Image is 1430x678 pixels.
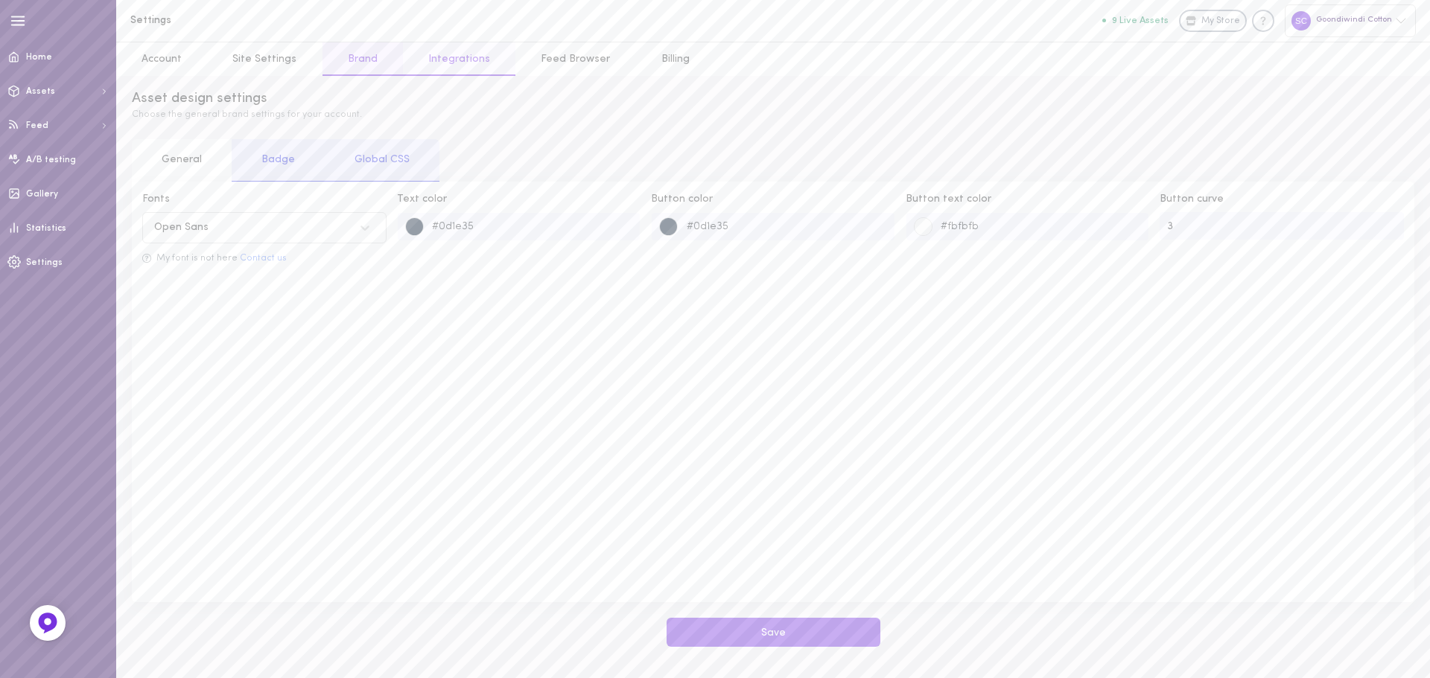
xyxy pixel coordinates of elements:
a: Billing [636,42,715,76]
p: My font is not here [142,254,387,263]
span: A/B testing [26,156,76,164]
div: Knowledge center [1252,10,1274,32]
span: Asset design settings [132,89,1414,109]
span: My Store [1201,15,1240,28]
a: My Store [1179,10,1247,32]
button: Save [667,618,880,647]
a: Feed Browser [515,42,635,76]
span: Settings [26,258,63,267]
span: Fonts [142,192,387,207]
a: Account [116,42,207,76]
div: General [132,139,232,182]
a: Integrations [403,42,515,76]
span: Statistics [26,224,66,233]
span: Home [26,53,52,62]
a: 9 Live Assets [1102,16,1179,26]
div: Global CSS [325,139,439,182]
a: Brand [322,42,403,76]
span: Feed [26,121,48,130]
span: Button color [651,192,895,207]
span: Gallery [26,190,58,199]
span: Button text color [906,192,1150,207]
a: Site Settings [207,42,322,76]
button: 9 Live Assets [1102,16,1169,25]
div: Badge [232,139,325,182]
p: Choose the general brand settings for your account. [132,109,1414,122]
h1: Settings [130,15,376,26]
div: Open Sans [154,223,209,233]
button: Contact us [240,254,287,263]
div: Goondiwindi Cotton [1285,4,1416,36]
img: Feedback Button [36,612,59,634]
input: Button curve [1160,212,1404,240]
span: Assets [26,87,55,96]
span: Button curve [1160,192,1404,207]
span: Text color [397,192,641,207]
